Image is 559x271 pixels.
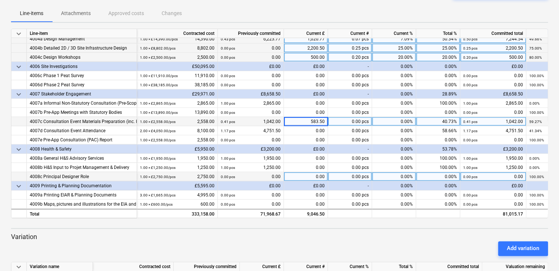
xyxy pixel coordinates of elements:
small: 49.66% [529,37,542,41]
div: 9,046.50 [284,209,328,218]
div: 0.00 [284,108,328,117]
small: 0.00 pcs [221,193,235,197]
div: 0.00 pcs [328,99,372,108]
div: 4008a General H&S Advisory Services [30,154,134,163]
div: 4008 Health & Safety [30,145,134,154]
div: 2,200.50 [284,44,328,53]
div: 0.00 [221,53,281,62]
div: 1,020.77 [284,35,328,44]
div: 11,910.00 [140,71,214,80]
div: 4009 Printing & Planning Documentation [30,181,134,191]
div: 0.25 pcs [328,44,372,53]
div: 0.00 pcs [328,172,372,181]
small: 1.00 pcs [221,156,235,160]
small: 100.00% [529,202,544,206]
div: 2,865.00 [140,99,214,108]
div: 0.00 pcs [328,80,372,90]
div: 0.00% [372,200,416,209]
span: keyboard_arrow_down [14,182,23,191]
div: 4006d Phase 2 Peat Survey [30,80,134,90]
div: 2,865.00 [221,99,281,108]
div: 500.00 [463,53,523,62]
small: 1.00 × £2,558.00 / pcs [140,138,176,142]
div: 4007d Consultation Event Attendance [30,126,134,135]
small: 0.00 pcs [221,202,235,206]
div: Current % [372,29,416,38]
small: 100.00% [529,111,544,115]
div: 0.00 [284,135,328,145]
div: Add variation [507,243,539,253]
div: 50.34% [416,35,460,44]
div: 0.00 pcs [328,200,372,209]
div: 0.00% [416,191,460,200]
div: 2,558.00 [140,135,214,145]
div: £0.00 [218,62,284,71]
small: 0.00 pcs [463,175,477,179]
div: 4004a Design Management [30,35,134,44]
div: 4,751.50 [221,126,281,135]
div: 4,995.00 [140,191,214,200]
div: 0.00% [416,181,460,191]
div: 0.00 [463,108,523,117]
div: £5,595.00 [137,181,218,191]
div: Previously committed [218,29,284,38]
div: 81,015.17 [460,209,526,218]
small: 41.34% [529,129,542,133]
div: 4008c Principal Designer Role [30,172,134,181]
div: 4009b Maps, pictures and illustrations for the EIA and Technical Description [30,200,134,209]
div: 0.00 [221,71,281,80]
small: 1.00 × £2,865.00 / pcs [140,101,176,105]
div: 1,042.00 [463,117,523,126]
div: £0.00 [460,62,526,71]
span: keyboard_arrow_down [14,62,23,71]
div: 1,950.00 [463,154,523,163]
div: 0.00 [284,126,328,135]
div: 0.00 [284,172,328,181]
small: 0.20 pcs [463,55,477,59]
small: 1.17 pcs [221,129,235,133]
div: 2,750.00 [140,172,214,181]
div: 0.00 pcs [328,71,372,80]
p: Attachments [61,10,91,17]
small: 1.00 × £2,750.00 / pcs [140,175,176,179]
small: 0.00 pcs [463,111,477,115]
small: 1.00 × £1,250.00 / pcs [140,166,176,170]
small: 0.00 pcs [221,111,235,115]
div: 0.00 pcs [328,108,372,117]
div: Contracted cost [137,29,218,38]
small: 75.00% [529,46,542,50]
div: 0.00 [463,71,523,80]
div: 0.00% [416,108,460,117]
div: 0.00% [372,71,416,80]
div: 0.00% [372,90,416,99]
small: 100.00% [529,74,544,78]
div: 1,250.00 [221,163,281,172]
div: - [328,62,372,71]
div: 1,950.00 [140,154,214,163]
div: 600.00 [140,200,214,209]
div: 53.78% [416,145,460,154]
div: 2,200.50 [463,44,523,53]
div: 4006c Phase 1 Peat Survey [30,71,134,80]
div: 100.00% [416,99,460,108]
div: 0.00% [372,117,416,126]
small: 2.00 × £4,050.00 / pcs [140,129,176,133]
div: 0.00% [372,191,416,200]
small: 1.00 × £2,500.00 / pcs [140,55,176,59]
div: 0.00 [221,135,281,145]
div: 100.00% [416,163,460,172]
small: 0.00 pcs [221,55,235,59]
div: 20.00% [416,53,460,62]
small: 80.00% [529,55,542,59]
small: 0.00% [529,166,540,170]
div: 28.89% [416,90,460,99]
div: 8,100.00 [140,126,214,135]
div: 4007c Consultation Event Materials Preparation (inc. Photos / Wirelines / Montages) [30,117,134,126]
span: keyboard_arrow_down [14,262,23,271]
div: Total [27,209,137,218]
div: 0.00 [284,71,328,80]
div: 8,802.00 [140,44,214,53]
div: 0.00% [372,126,416,135]
small: 0.41 pcs [221,120,235,124]
div: 0.00% [416,71,460,80]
